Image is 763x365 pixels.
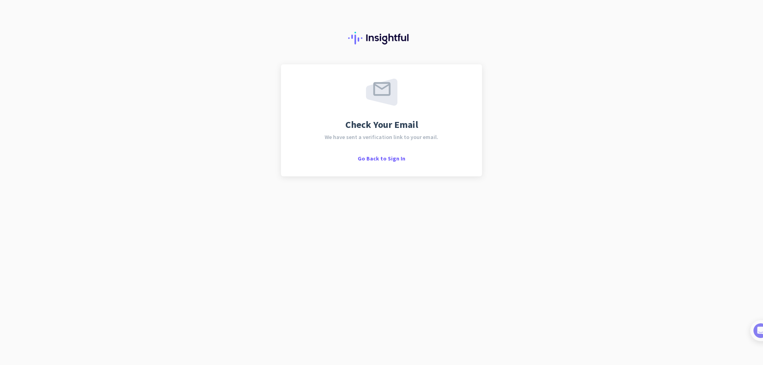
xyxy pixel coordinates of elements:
span: We have sent a verification link to your email. [325,134,438,140]
span: Go Back to Sign In [358,155,405,162]
img: Insightful [348,32,415,44]
img: email-sent [366,79,397,106]
span: Check Your Email [345,120,418,129]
